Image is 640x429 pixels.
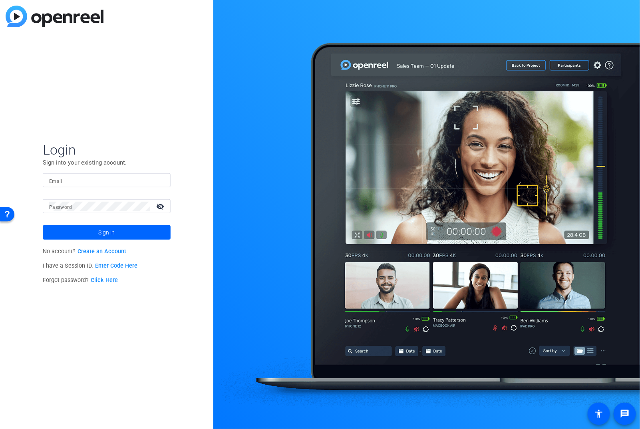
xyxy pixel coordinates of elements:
span: Login [43,141,171,158]
mat-icon: accessibility [594,409,604,419]
p: Sign into your existing account. [43,158,171,167]
a: Enter Code Here [95,262,137,269]
span: Forgot password? [43,277,118,284]
span: Sign in [98,222,115,242]
img: blue-gradient.svg [6,6,103,27]
span: No account? [43,248,126,255]
mat-label: Password [49,205,72,210]
span: I have a Session ID. [43,262,137,269]
mat-icon: visibility_off [151,201,171,212]
a: Click Here [91,277,118,284]
a: Create an Account [78,248,126,255]
input: Enter Email Address [49,176,164,185]
mat-icon: message [620,409,630,419]
button: Sign in [43,225,171,240]
mat-label: Email [49,179,62,184]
